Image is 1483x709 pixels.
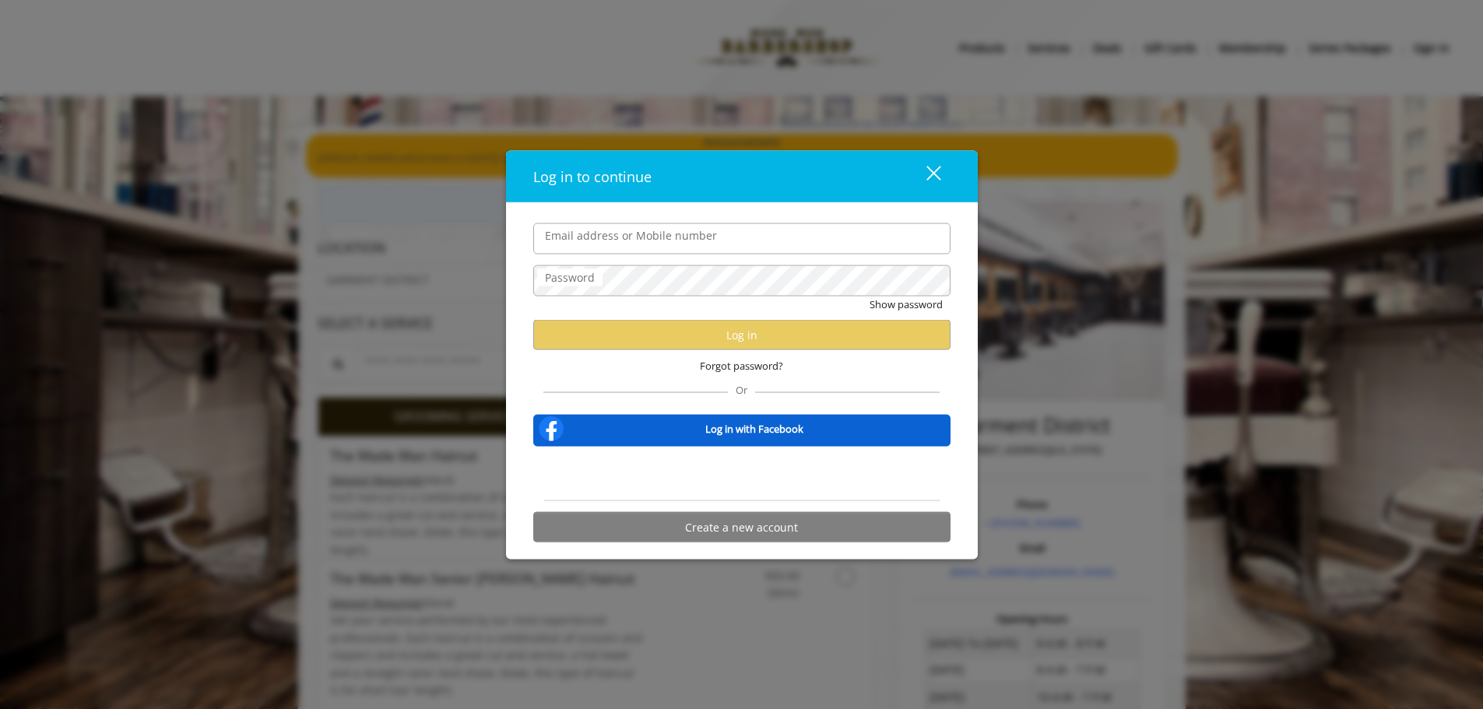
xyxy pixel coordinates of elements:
span: Forgot password? [700,358,783,374]
label: Password [537,269,603,286]
button: Log in [533,320,951,350]
iframe: Sign in with Google Button [649,457,834,491]
img: facebook-logo [536,413,567,444]
button: Create a new account [533,512,951,542]
span: Log in to continue [533,167,652,185]
div: close dialog [908,164,940,188]
input: Password [533,265,951,296]
button: close dialog [898,160,951,192]
span: Or [728,383,755,397]
input: Email address or Mobile number [533,223,951,254]
label: Email address or Mobile number [537,226,725,244]
b: Log in with Facebook [705,420,803,437]
button: Show password [870,296,943,312]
